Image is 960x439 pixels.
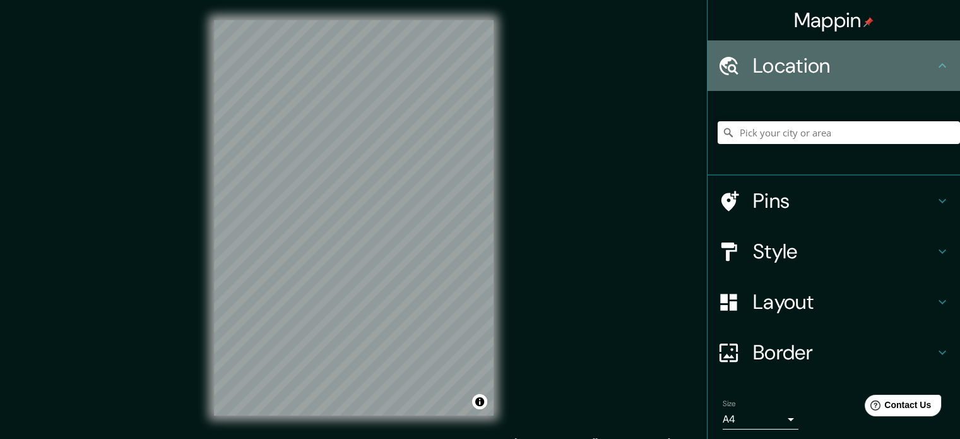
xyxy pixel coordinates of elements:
[753,239,935,264] h4: Style
[708,176,960,226] div: Pins
[723,399,736,409] label: Size
[753,188,935,213] h4: Pins
[708,40,960,91] div: Location
[708,226,960,277] div: Style
[794,8,874,33] h4: Mappin
[863,17,874,27] img: pin-icon.png
[753,340,935,365] h4: Border
[708,327,960,378] div: Border
[472,394,487,409] button: Toggle attribution
[708,277,960,327] div: Layout
[718,121,960,144] input: Pick your city or area
[753,53,935,78] h4: Location
[848,390,946,425] iframe: Help widget launcher
[214,20,494,416] canvas: Map
[753,289,935,315] h4: Layout
[723,409,798,430] div: A4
